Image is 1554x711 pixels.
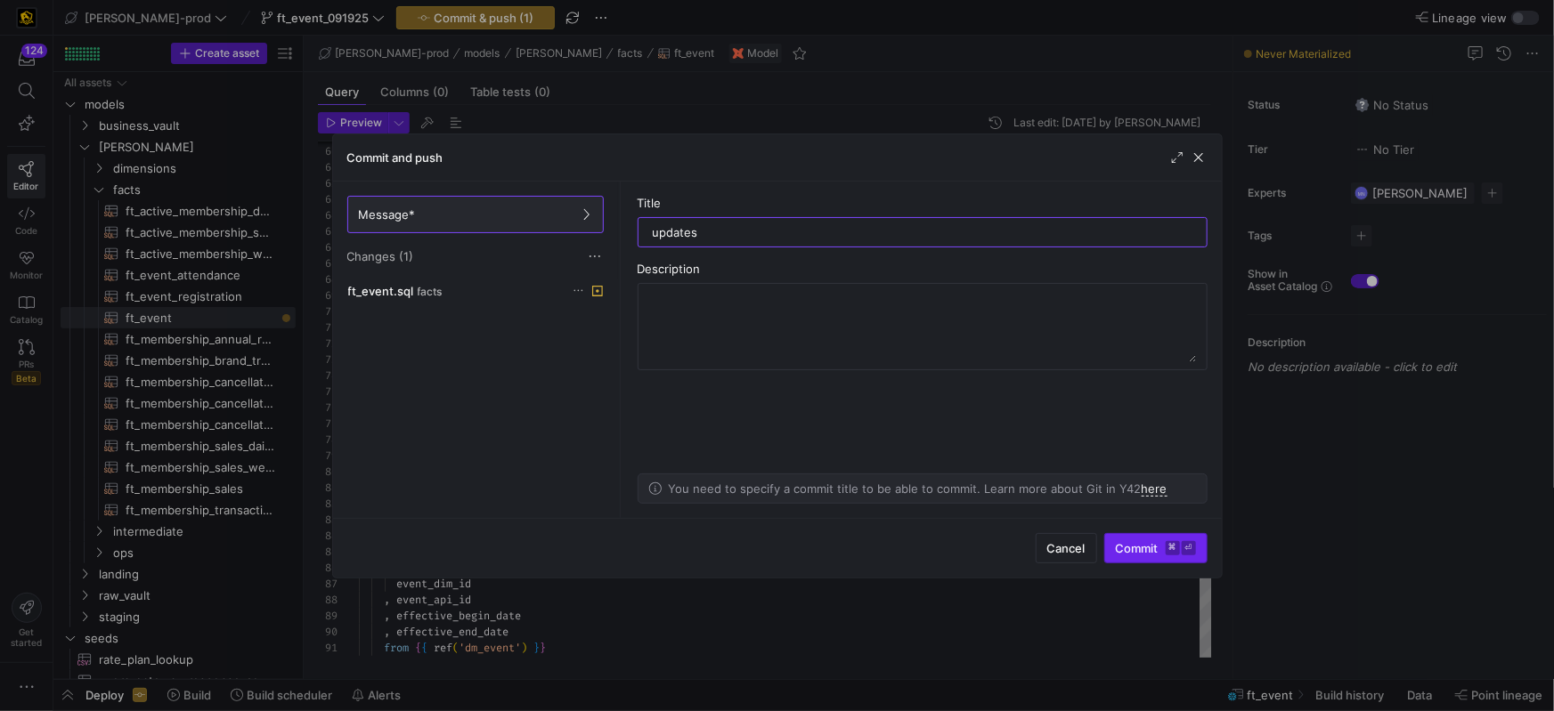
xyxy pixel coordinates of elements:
kbd: ⌘ [1166,541,1180,555]
div: Description [638,262,1208,276]
button: Commit⌘⏎ [1104,533,1208,563]
span: Changes (1) [347,249,414,263]
h3: Commit and push [347,150,443,165]
span: Title [638,196,662,210]
button: Message* [347,196,604,233]
span: Commit [1116,541,1196,555]
span: ft_event.sql [348,284,414,298]
span: Message* [359,207,416,222]
span: facts [418,286,443,298]
kbd: ⏎ [1182,541,1196,555]
button: ft_event.sqlfacts [344,279,607,303]
button: Cancel [1036,533,1097,563]
span: Cancel [1047,541,1086,555]
a: here [1142,481,1168,497]
p: You need to specify a commit title to be able to commit. Learn more about Git in Y42 [669,481,1168,496]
